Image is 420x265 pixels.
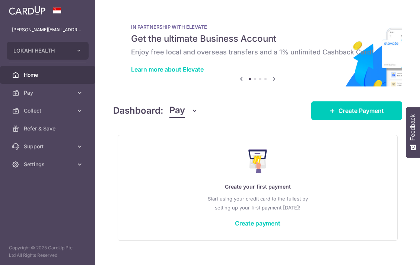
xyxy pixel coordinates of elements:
span: Support [24,143,73,150]
p: Start using your credit card to the fullest by setting up your first payment [DATE]! [133,194,382,212]
span: Collect [24,107,73,114]
span: Settings [24,161,73,168]
a: Create Payment [311,101,402,120]
h6: Enjoy free local and overseas transfers and a 1% unlimited Cashback Card! [131,48,384,57]
span: Refer & Save [24,125,73,132]
button: LOKAHI HEALTH [7,42,89,60]
img: CardUp [9,6,45,15]
span: LOKAHI HEALTH [13,47,69,54]
p: [PERSON_NAME][EMAIL_ADDRESS][DOMAIN_NAME] [12,26,83,34]
span: Pay [169,104,185,118]
p: IN PARTNERSHIP WITH ELEVATE [131,24,384,30]
img: Make Payment [248,149,267,173]
a: Learn more about Elevate [131,66,204,73]
button: Pay [169,104,198,118]
a: Create payment [235,220,280,227]
span: Create Payment [338,106,384,115]
button: Feedback - Show survey [406,107,420,158]
span: Feedback [410,114,416,141]
h4: Dashboard: [113,104,163,117]
span: Pay [24,89,73,97]
p: Create your first payment [133,182,382,191]
img: Renovation banner [113,12,402,86]
span: Home [24,71,73,79]
h5: Get the ultimate Business Account [131,33,384,45]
